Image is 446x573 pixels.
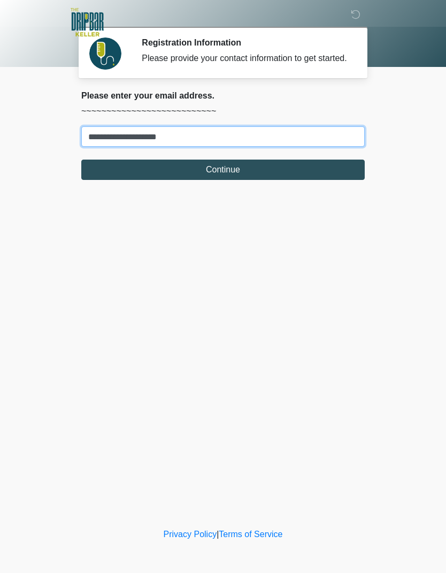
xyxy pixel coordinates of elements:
[142,52,349,65] div: Please provide your contact information to get started.
[81,91,365,101] h2: Please enter your email address.
[81,105,365,118] p: ~~~~~~~~~~~~~~~~~~~~~~~~~~~
[219,530,282,539] a: Terms of Service
[71,8,104,36] img: The DRIPBaR - Keller Logo
[164,530,217,539] a: Privacy Policy
[217,530,219,539] a: |
[81,160,365,180] button: Continue
[89,37,121,70] img: Agent Avatar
